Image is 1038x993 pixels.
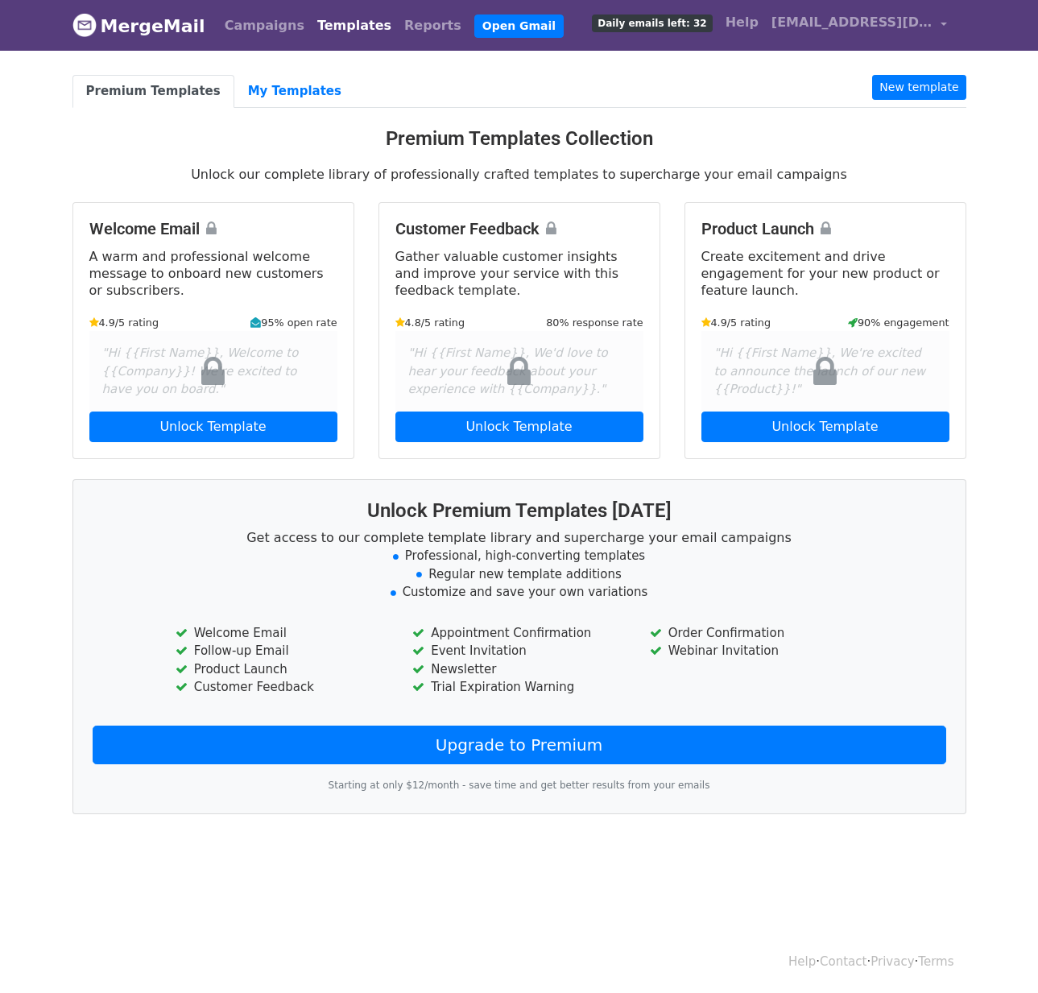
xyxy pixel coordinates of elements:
p: Starting at only $12/month - save time and get better results from your emails [93,777,946,794]
span: Daily emails left: 32 [592,14,712,32]
a: New template [872,75,966,100]
a: Campaigns [218,10,311,42]
a: Unlock Template [701,412,949,442]
small: 95% open rate [250,315,337,330]
small: 4.8/5 rating [395,315,465,330]
a: Terms [918,954,953,969]
li: Customize and save your own variations [93,583,946,602]
small: 80% response rate [546,315,643,330]
li: Regular new template additions [93,565,946,584]
span: [EMAIL_ADDRESS][DOMAIN_NAME] [771,13,933,32]
a: Help [788,954,816,969]
small: 4.9/5 rating [89,315,159,330]
a: Open Gmail [474,14,564,38]
a: Privacy [871,954,914,969]
a: Contact [820,954,866,969]
a: Reports [398,10,468,42]
a: Unlock Template [89,412,337,442]
li: Newsletter [412,660,625,679]
p: Gather valuable customer insights and improve your service with this feedback template. [395,248,643,299]
a: Premium Templates [72,75,234,108]
a: Templates [311,10,398,42]
div: "Hi {{First Name}}, We'd love to hear your feedback about your experience with {{Company}}." [395,331,643,412]
div: "Hi {{First Name}}, Welcome to {{Company}}! We're excited to have you on board." [89,331,337,412]
p: Get access to our complete template library and supercharge your email campaigns [93,529,946,546]
a: My Templates [234,75,355,108]
li: Order Confirmation [650,624,862,643]
div: "Hi {{First Name}}, We're excited to announce the launch of our new {{Product}}!" [701,331,949,412]
li: Appointment Confirmation [412,624,625,643]
a: Daily emails left: 32 [585,6,718,39]
a: Upgrade to Premium [93,726,946,764]
li: Product Launch [176,660,388,679]
li: Webinar Invitation [650,642,862,660]
small: 90% engagement [848,315,949,330]
h3: Unlock Premium Templates [DATE] [93,499,946,523]
li: Professional, high-converting templates [93,547,946,565]
a: Unlock Template [395,412,643,442]
h4: Customer Feedback [395,219,643,238]
p: Unlock our complete library of professionally crafted templates to supercharge your email campaigns [72,166,966,183]
small: 4.9/5 rating [701,315,771,330]
a: [EMAIL_ADDRESS][DOMAIN_NAME] [765,6,953,44]
li: Welcome Email [176,624,388,643]
h3: Premium Templates Collection [72,127,966,151]
li: Customer Feedback [176,678,388,697]
li: Trial Expiration Warning [412,678,625,697]
a: MergeMail [72,9,205,43]
p: Create excitement and drive engagement for your new product or feature launch. [701,248,949,299]
li: Follow-up Email [176,642,388,660]
a: Help [719,6,765,39]
img: MergeMail logo [72,13,97,37]
h4: Product Launch [701,219,949,238]
p: A warm and professional welcome message to onboard new customers or subscribers. [89,248,337,299]
li: Event Invitation [412,642,625,660]
h4: Welcome Email [89,219,337,238]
